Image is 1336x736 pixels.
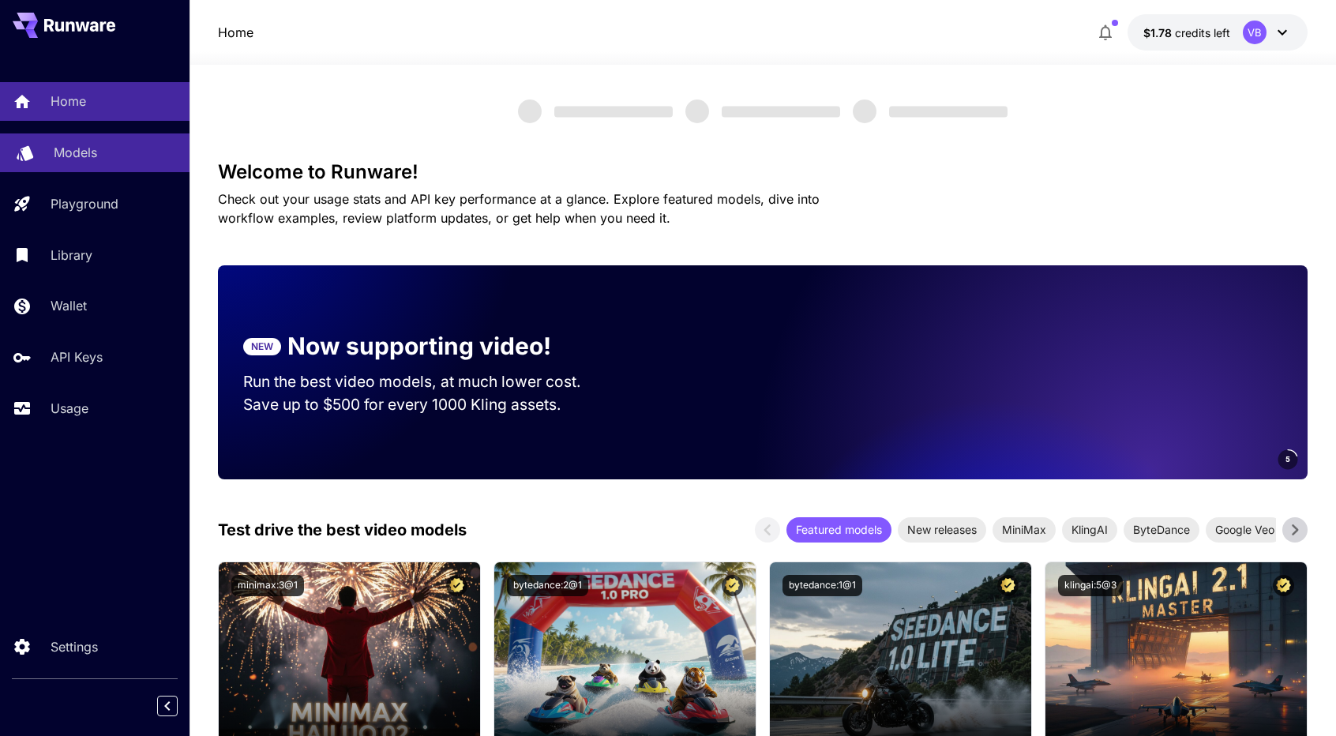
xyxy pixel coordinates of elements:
p: Settings [51,637,98,656]
nav: breadcrumb [218,23,253,42]
span: New releases [898,521,986,538]
p: Playground [51,194,118,213]
div: New releases [898,517,986,543]
p: Home [51,92,86,111]
p: API Keys [51,347,103,366]
span: ByteDance [1124,521,1199,538]
button: Collapse sidebar [157,696,178,716]
p: Wallet [51,296,87,315]
p: Save up to $500 for every 1000 Kling assets. [243,393,611,416]
span: $1.78 [1143,26,1175,39]
span: Featured models [786,521,891,538]
button: Certified Model – Vetted for best performance and includes a commercial license. [1273,575,1294,596]
button: Certified Model – Vetted for best performance and includes a commercial license. [722,575,743,596]
div: ByteDance [1124,517,1199,543]
span: Check out your usage stats and API key performance at a glance. Explore featured models, dive int... [218,191,820,226]
p: Library [51,246,92,265]
p: Models [54,143,97,162]
button: bytedance:1@1 [782,575,862,596]
p: Now supporting video! [287,329,551,364]
div: Featured models [786,517,891,543]
div: $1.78191 [1143,24,1230,41]
span: 5 [1285,453,1290,465]
button: bytedance:2@1 [507,575,588,596]
a: Home [218,23,253,42]
button: Certified Model – Vetted for best performance and includes a commercial license. [446,575,467,596]
button: minimax:3@1 [231,575,304,596]
p: Run the best video models, at much lower cost. [243,370,611,393]
button: $1.78191VB [1128,14,1308,51]
p: Usage [51,399,88,418]
div: KlingAI [1062,517,1117,543]
p: Test drive the best video models [218,518,467,542]
div: VB [1243,21,1267,44]
span: MiniMax [993,521,1056,538]
div: MiniMax [993,517,1056,543]
div: Google Veo [1206,517,1284,543]
button: klingai:5@3 [1058,575,1123,596]
button: Certified Model – Vetted for best performance and includes a commercial license. [997,575,1019,596]
div: Collapse sidebar [169,692,190,720]
span: credits left [1175,26,1230,39]
span: Google Veo [1206,521,1284,538]
h3: Welcome to Runware! [218,161,1307,183]
p: NEW [251,340,273,354]
span: KlingAI [1062,521,1117,538]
